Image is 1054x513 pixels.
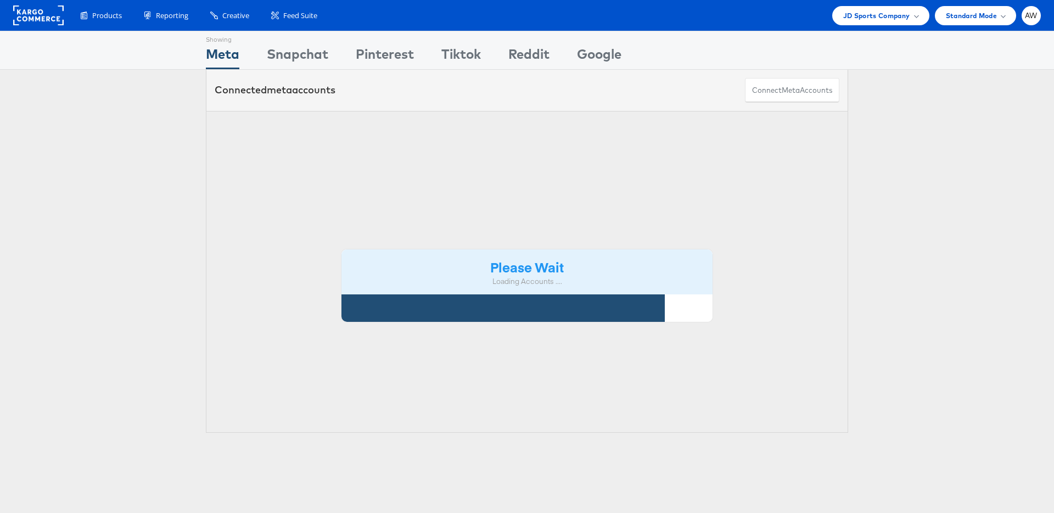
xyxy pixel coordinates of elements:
span: AW [1025,12,1038,19]
div: Pinterest [356,44,414,69]
div: Connected accounts [215,83,335,97]
div: Meta [206,44,239,69]
strong: Please Wait [490,258,564,276]
span: meta [267,83,292,96]
div: Reddit [508,44,550,69]
button: ConnectmetaAccounts [745,78,839,103]
div: Tiktok [441,44,481,69]
span: Reporting [156,10,188,21]
span: Products [92,10,122,21]
div: Loading Accounts .... [350,276,704,287]
span: Feed Suite [283,10,317,21]
div: Google [577,44,621,69]
span: Standard Mode [946,10,997,21]
span: meta [782,85,800,96]
span: JD Sports Company [843,10,910,21]
div: Showing [206,31,239,44]
span: Creative [222,10,249,21]
div: Snapchat [267,44,328,69]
